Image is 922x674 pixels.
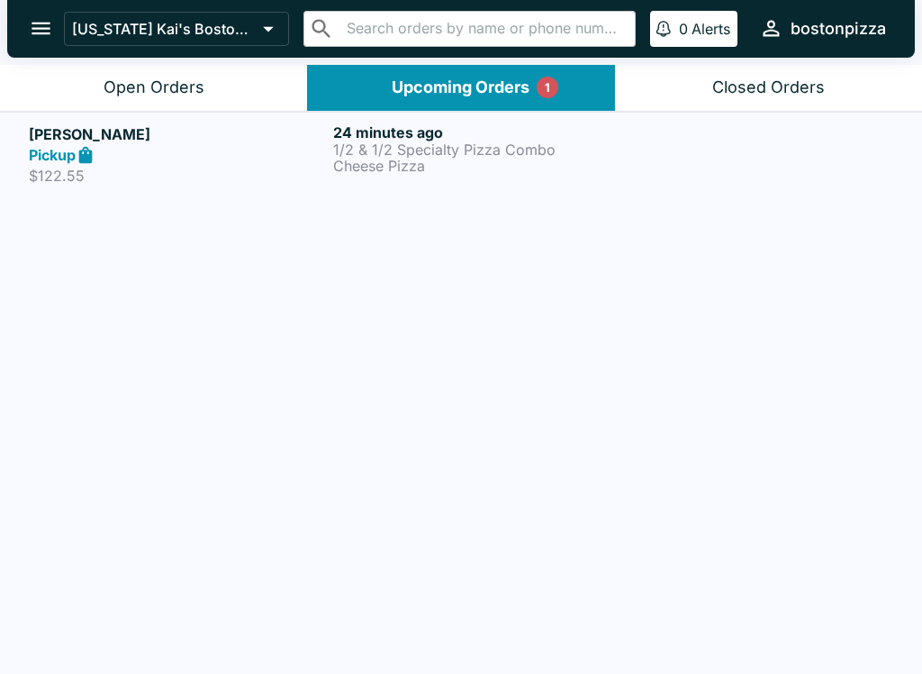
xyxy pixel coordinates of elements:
[392,77,529,98] div: Upcoming Orders
[333,123,630,141] h6: 24 minutes ago
[104,77,204,98] div: Open Orders
[72,20,256,38] p: [US_STATE] Kai's Boston Pizza
[29,123,326,145] h5: [PERSON_NAME]
[18,5,64,51] button: open drawer
[712,77,825,98] div: Closed Orders
[752,9,893,48] button: bostonpizza
[545,78,550,96] p: 1
[679,20,688,38] p: 0
[29,146,76,164] strong: Pickup
[791,18,886,40] div: bostonpizza
[333,141,630,158] p: 1/2 & 1/2 Specialty Pizza Combo
[333,158,630,174] p: Cheese Pizza
[29,167,326,185] p: $122.55
[64,12,289,46] button: [US_STATE] Kai's Boston Pizza
[691,20,730,38] p: Alerts
[341,16,628,41] input: Search orders by name or phone number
